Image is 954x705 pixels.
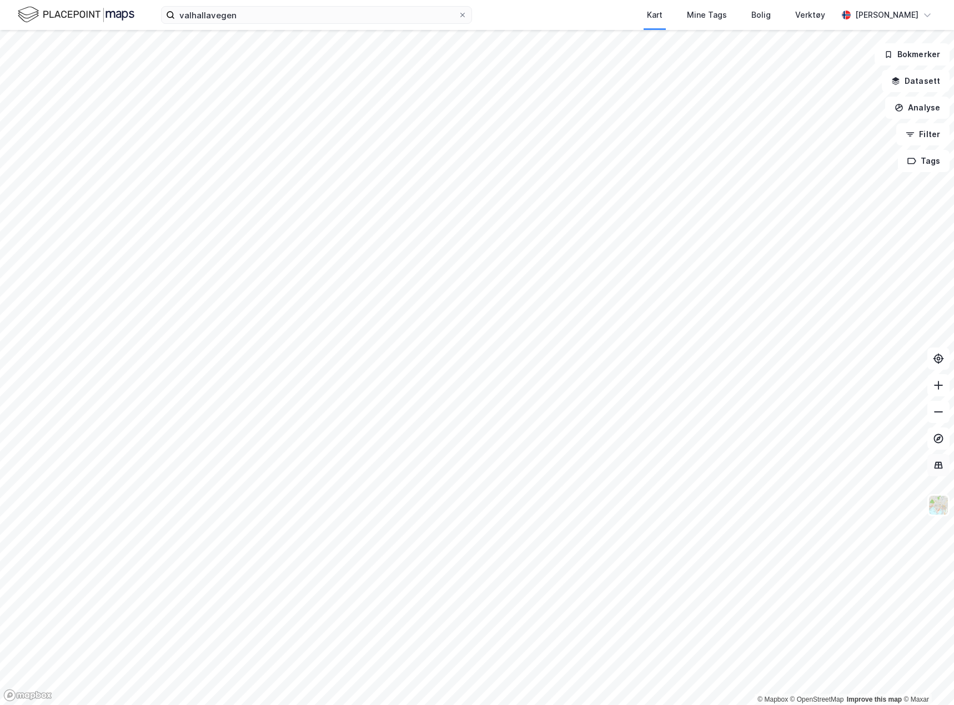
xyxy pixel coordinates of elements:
[3,689,52,702] a: Mapbox homepage
[896,123,950,145] button: Filter
[855,8,918,22] div: [PERSON_NAME]
[790,696,844,703] a: OpenStreetMap
[898,652,954,705] div: Kontrollprogram for chat
[928,495,949,516] img: Z
[18,5,134,24] img: logo.f888ab2527a4732fd821a326f86c7f29.svg
[898,150,950,172] button: Tags
[751,8,771,22] div: Bolig
[795,8,825,22] div: Verktøy
[875,43,950,66] button: Bokmerker
[687,8,727,22] div: Mine Tags
[898,652,954,705] iframe: Chat Widget
[757,696,788,703] a: Mapbox
[175,7,458,23] input: Søk på adresse, matrikkel, gårdeiere, leietakere eller personer
[847,696,902,703] a: Improve this map
[647,8,662,22] div: Kart
[882,70,950,92] button: Datasett
[885,97,950,119] button: Analyse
